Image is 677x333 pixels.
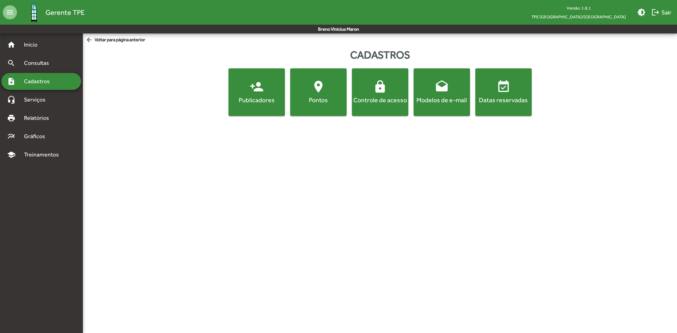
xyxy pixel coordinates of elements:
[651,8,660,17] mat-icon: logout
[496,80,511,94] mat-icon: event_available
[414,68,470,116] button: Modelos de e-mail
[17,1,85,24] a: Gerente TPE
[475,68,532,116] button: Datas reservadas
[373,80,387,94] mat-icon: lock
[352,68,408,116] button: Controle de acesso
[20,77,59,86] span: Cadastros
[7,114,16,122] mat-icon: print
[311,80,325,94] mat-icon: location_on
[353,95,407,104] div: Controle de acesso
[3,5,17,19] mat-icon: menu
[86,36,145,44] span: Voltar para página anterior
[290,68,347,116] button: Pontos
[415,95,469,104] div: Modelos de e-mail
[86,36,94,44] mat-icon: arrow_back
[7,59,16,67] mat-icon: search
[526,12,632,21] span: TPE [GEOGRAPHIC_DATA]/[GEOGRAPHIC_DATA]
[637,8,646,17] mat-icon: brightness_medium
[45,7,85,18] span: Gerente TPE
[20,59,58,67] span: Consultas
[83,47,677,63] div: Cadastros
[228,68,285,116] button: Publicadores
[292,95,345,104] div: Pontos
[7,77,16,86] mat-icon: note_add
[477,95,530,104] div: Datas reservadas
[526,4,632,12] div: Versão: 1.8.1
[7,41,16,49] mat-icon: home
[435,80,449,94] mat-icon: drafts
[23,1,45,24] img: Logo
[7,95,16,104] mat-icon: headset_mic
[20,114,58,122] span: Relatórios
[250,80,264,94] mat-icon: person_add
[651,6,671,19] span: Sair
[230,95,283,104] div: Publicadores
[20,41,48,49] span: Início
[20,95,55,104] span: Serviços
[648,6,674,19] button: Sair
